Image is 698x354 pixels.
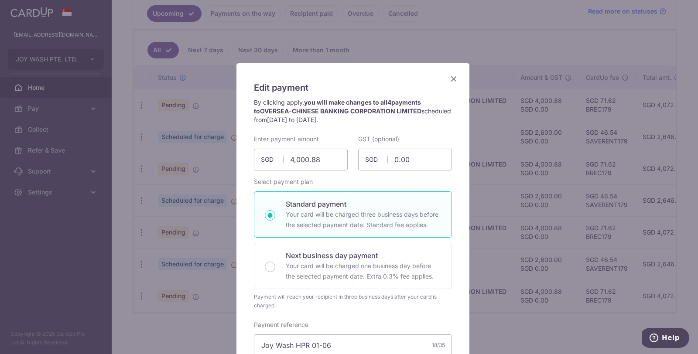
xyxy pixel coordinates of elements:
[286,199,441,209] p: Standard payment
[358,135,399,143] label: GST (optional)
[254,98,452,124] p: By clicking apply, scheduled from .
[432,341,445,350] div: 18/35
[365,155,388,164] span: SGD
[286,209,441,230] p: Your card will be charged three business days before the selected payment date. Standard fee appl...
[642,328,689,350] iframe: Opens a widget where you can find more information
[286,250,441,261] p: Next business day payment
[254,99,421,115] strong: you will make changes to all payments to
[254,177,313,186] label: Select payment plan
[254,135,319,143] label: Enter payment amount
[260,107,421,115] span: OVERSEA-CHINESE BANKING CORPORATION LIMITED
[254,81,452,95] h5: Edit payment
[358,149,452,170] input: 0.00
[267,116,316,123] span: [DATE] to [DATE]
[254,293,452,310] div: Payment will reach your recipient in three business days after your card is charged.
[254,149,348,170] input: 0.00
[387,99,391,106] span: 4
[261,155,284,164] span: SGD
[286,261,441,282] p: Your card will be charged one business day before the selected payment date. Extra 0.3% fee applies.
[448,74,459,84] button: Close
[254,320,308,329] label: Payment reference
